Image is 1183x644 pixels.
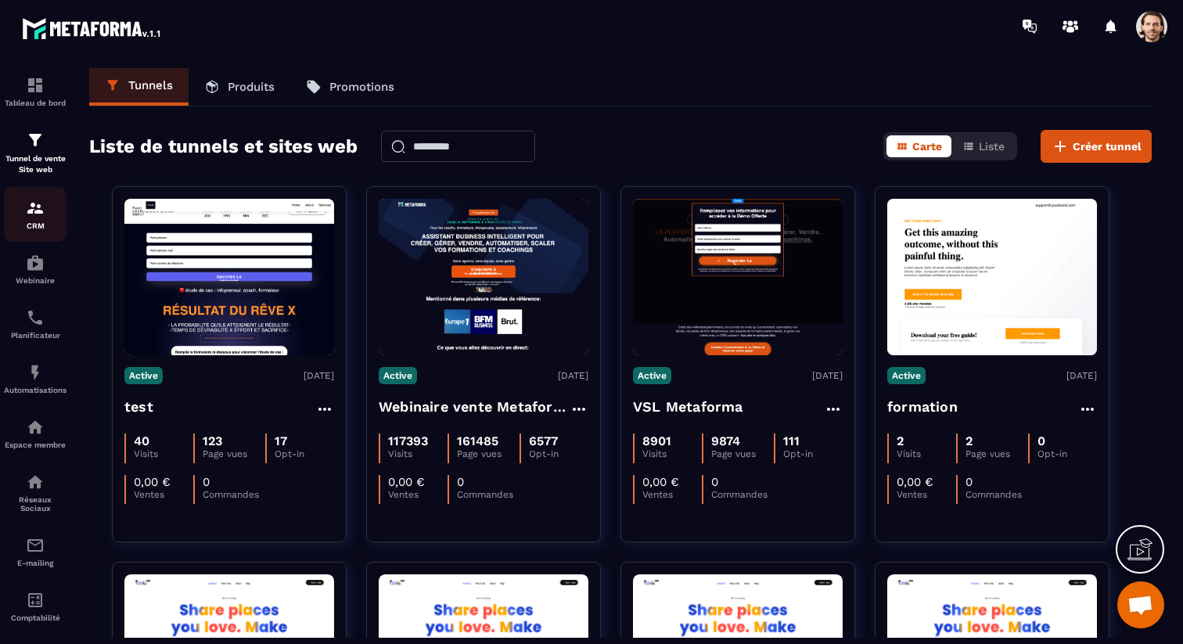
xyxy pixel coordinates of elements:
[642,434,671,448] p: 8901
[26,591,45,610] img: accountant
[26,418,45,437] img: automations
[887,396,958,418] h4: formation
[134,475,171,489] p: 0,00 €
[4,495,67,513] p: Réseaux Sociaux
[897,434,904,448] p: 2
[189,68,290,106] a: Produits
[887,367,926,384] p: Active
[4,406,67,461] a: automationsautomationsEspace membre
[711,434,740,448] p: 9874
[4,461,67,524] a: social-networksocial-networkRéseaux Sociaux
[4,99,67,107] p: Tableau de bord
[1117,581,1164,628] a: Ouvrir le chat
[388,434,428,448] p: 117393
[388,448,448,459] p: Visits
[4,187,67,242] a: formationformationCRM
[783,434,800,448] p: 111
[979,140,1005,153] span: Liste
[529,434,558,448] p: 6577
[457,448,519,459] p: Page vues
[4,119,67,187] a: formationformationTunnel de vente Site web
[642,448,702,459] p: Visits
[633,396,743,418] h4: VSL Metaforma
[388,489,448,500] p: Ventes
[642,489,702,500] p: Ventes
[275,448,334,459] p: Opt-in
[965,448,1027,459] p: Page vues
[711,475,718,489] p: 0
[134,434,149,448] p: 40
[124,396,153,418] h4: test
[1073,139,1142,154] span: Créer tunnel
[228,80,275,94] p: Produits
[953,135,1014,157] button: Liste
[1037,448,1097,459] p: Opt-in
[26,308,45,327] img: scheduler
[965,475,973,489] p: 0
[1066,370,1097,381] p: [DATE]
[711,448,773,459] p: Page vues
[4,297,67,351] a: schedulerschedulerPlanificateur
[886,135,951,157] button: Carte
[26,473,45,491] img: social-network
[457,434,498,448] p: 161485
[329,80,394,94] p: Promotions
[897,475,933,489] p: 0,00 €
[4,242,67,297] a: automationsautomationsWebinaire
[633,199,843,355] img: image
[379,367,417,384] p: Active
[1041,130,1152,163] button: Créer tunnel
[457,475,464,489] p: 0
[912,140,942,153] span: Carte
[275,434,287,448] p: 17
[558,370,588,381] p: [DATE]
[4,579,67,634] a: accountantaccountantComptabilité
[26,76,45,95] img: formation
[89,131,358,162] h2: Liste de tunnels et sites web
[4,331,67,340] p: Planificateur
[711,489,771,500] p: Commandes
[304,370,334,381] p: [DATE]
[203,475,210,489] p: 0
[4,613,67,622] p: Comptabilité
[4,276,67,285] p: Webinaire
[529,448,588,459] p: Opt-in
[965,489,1025,500] p: Commandes
[26,199,45,218] img: formation
[642,475,679,489] p: 0,00 €
[203,489,262,500] p: Commandes
[124,199,334,355] img: image
[965,434,973,448] p: 2
[897,489,956,500] p: Ventes
[22,14,163,42] img: logo
[379,199,588,355] img: image
[633,367,671,384] p: Active
[887,199,1097,355] img: image
[4,559,67,567] p: E-mailing
[128,78,173,92] p: Tunnels
[897,448,956,459] p: Visits
[1037,434,1045,448] p: 0
[124,367,163,384] p: Active
[26,536,45,555] img: email
[290,68,410,106] a: Promotions
[134,489,193,500] p: Ventes
[26,254,45,272] img: automations
[457,489,516,500] p: Commandes
[388,475,425,489] p: 0,00 €
[26,363,45,382] img: automations
[812,370,843,381] p: [DATE]
[26,131,45,149] img: formation
[4,64,67,119] a: formationformationTableau de bord
[4,441,67,449] p: Espace membre
[4,153,67,175] p: Tunnel de vente Site web
[203,434,222,448] p: 123
[134,448,193,459] p: Visits
[4,221,67,230] p: CRM
[4,524,67,579] a: emailemailE-mailing
[89,68,189,106] a: Tunnels
[379,396,570,418] h4: Webinaire vente Metaforma
[4,351,67,406] a: automationsautomationsAutomatisations
[783,448,843,459] p: Opt-in
[203,448,264,459] p: Page vues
